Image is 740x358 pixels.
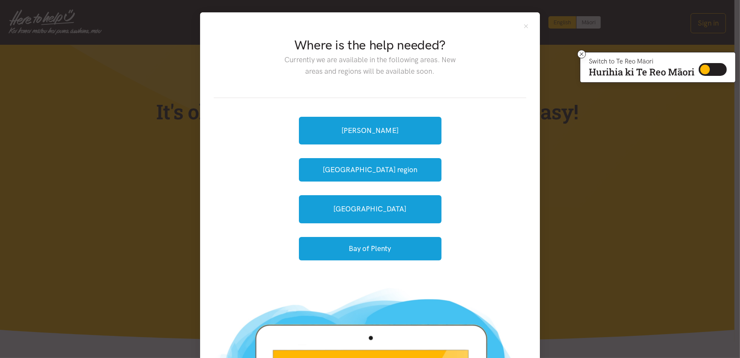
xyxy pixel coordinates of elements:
[589,68,694,76] p: Hurihia ki Te Reo Māori
[299,158,442,182] button: [GEOGRAPHIC_DATA] region
[278,54,462,77] p: Currently we are available in the following areas. New areas and regions will be available soon.
[522,23,530,30] button: Close
[299,237,442,260] button: Bay of Plenty
[589,59,694,64] p: Switch to Te Reo Māori
[299,195,442,223] a: [GEOGRAPHIC_DATA]
[278,36,462,54] h2: Where is the help needed?
[299,117,442,144] a: [PERSON_NAME]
